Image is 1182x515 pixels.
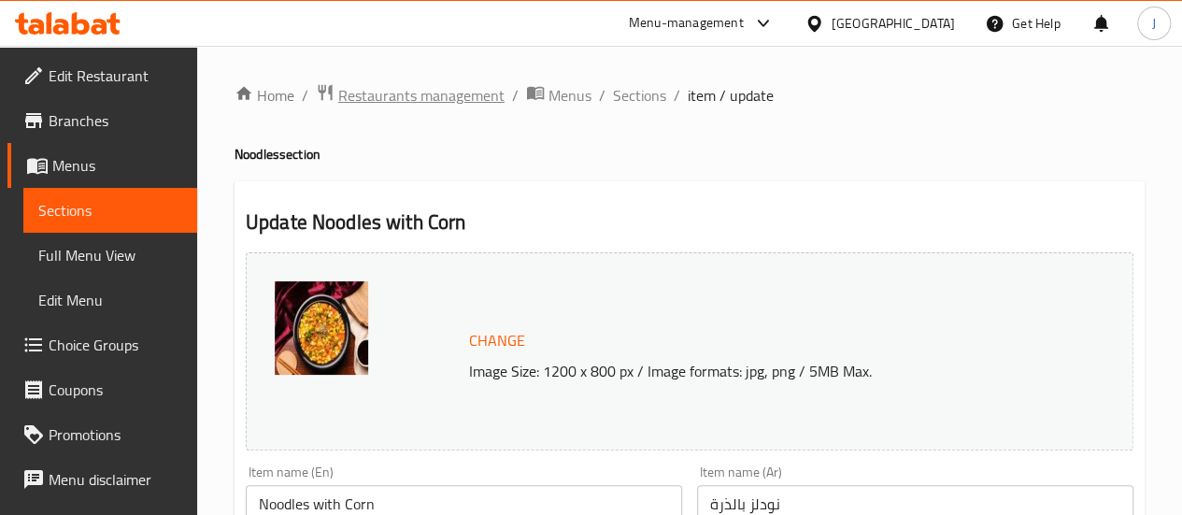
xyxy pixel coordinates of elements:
span: Full Menu View [38,244,182,266]
li: / [302,84,308,107]
p: Image Size: 1200 x 800 px / Image formats: jpg, png / 5MB Max. [462,360,1084,382]
li: / [674,84,680,107]
button: Change [462,322,533,360]
span: item / update [688,84,774,107]
a: Sections [613,84,666,107]
a: Sections [23,188,197,233]
span: Menu disclaimer [49,468,182,491]
span: Coupons [49,379,182,401]
a: Full Menu View [23,233,197,278]
span: Restaurants management [338,84,505,107]
div: [GEOGRAPHIC_DATA] [832,13,955,34]
a: Restaurants management [316,83,505,107]
a: Menus [526,83,591,107]
span: J [1152,13,1156,34]
a: Branches [7,98,197,143]
span: Promotions [49,423,182,446]
li: / [512,84,519,107]
a: Coupons [7,367,197,412]
span: Sections [38,199,182,222]
span: Change [469,327,525,354]
li: / [599,84,605,107]
a: Menu disclaimer [7,457,197,502]
img: %D9%86%D9%88%D8%AF%D9%84%D8%B2_%D8%A8%D8%A7%D9%84%D8%B0%D8%B1%D8%A9638826376289576800.jpg [275,281,368,375]
nav: breadcrumb [235,83,1145,107]
a: Choice Groups [7,322,197,367]
a: Home [235,84,294,107]
h4: Noodles section [235,145,1145,164]
span: Menus [548,84,591,107]
h2: Update Noodles with Corn [246,208,1133,236]
span: Choice Groups [49,334,182,356]
div: Menu-management [629,12,744,35]
span: Branches [49,109,182,132]
a: Promotions [7,412,197,457]
a: Edit Restaurant [7,53,197,98]
a: Edit Menu [23,278,197,322]
span: Edit Menu [38,289,182,311]
a: Menus [7,143,197,188]
span: Edit Restaurant [49,64,182,87]
span: Menus [52,154,182,177]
